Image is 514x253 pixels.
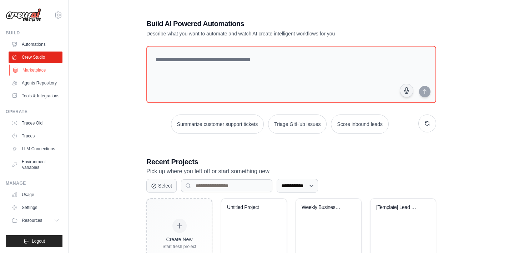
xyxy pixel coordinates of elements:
[6,109,62,115] div: Operate
[331,115,389,134] button: Score inbound leads
[9,90,62,102] a: Tools & Integrations
[9,130,62,142] a: Traces
[478,219,514,253] iframe: Chat Widget
[6,30,62,36] div: Build
[9,117,62,129] a: Traces Old
[146,30,386,37] p: Describe what you want to automate and watch AI create intelligent workflows for you
[376,204,419,211] div: [Template] Lead Scoring and Strategy Crew
[6,8,41,22] img: Logo
[146,19,386,29] h1: Build AI Powered Automations
[171,115,264,134] button: Summarize customer support tickets
[9,143,62,155] a: LLM Connections
[146,167,436,176] p: Pick up where you left off or start something new
[6,235,62,247] button: Logout
[9,52,62,63] a: Crew Studio
[162,244,196,249] div: Start fresh project
[162,236,196,243] div: Create New
[9,156,62,173] a: Environment Variables
[418,115,436,132] button: Get new suggestions
[9,215,62,226] button: Resources
[146,157,436,167] h3: Recent Projects
[6,180,62,186] div: Manage
[9,189,62,200] a: Usage
[146,179,177,193] button: Select
[9,77,62,89] a: Agents Repository
[9,202,62,213] a: Settings
[400,84,413,97] button: Click to speak your automation idea
[32,238,45,244] span: Logout
[227,204,270,211] div: Untitled Project
[9,64,63,76] a: Marketplace
[268,115,327,134] button: Triage GitHub issues
[9,39,62,50] a: Automations
[22,218,42,223] span: Resources
[302,204,345,211] div: Weekly Business Intelligence Reporter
